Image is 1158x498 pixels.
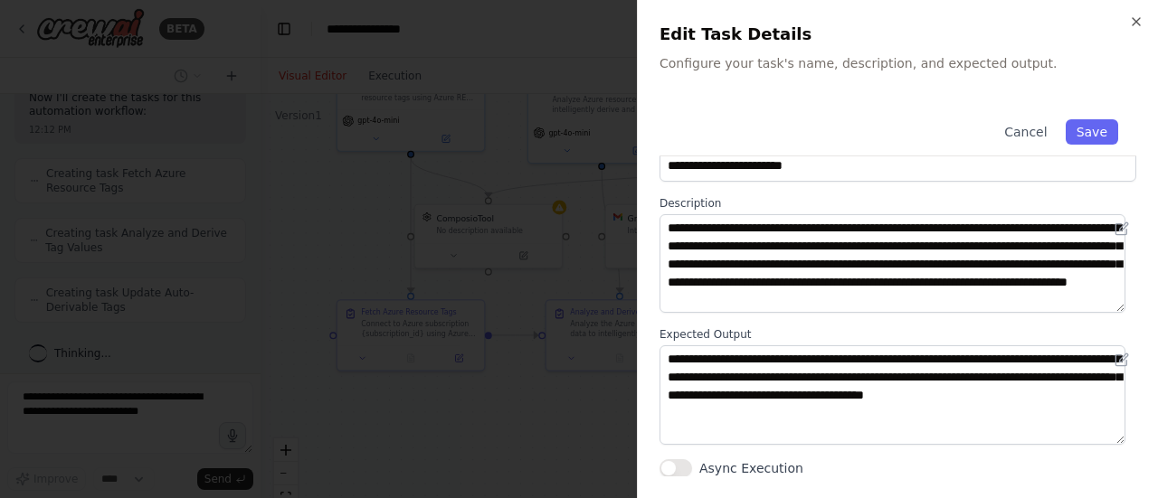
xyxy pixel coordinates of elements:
[1111,218,1133,240] button: Open in editor
[660,22,1136,47] h2: Edit Task Details
[993,119,1058,145] button: Cancel
[1111,349,1133,371] button: Open in editor
[699,459,803,477] label: Async Execution
[660,196,1136,211] label: Description
[1066,119,1118,145] button: Save
[660,54,1136,72] p: Configure your task's name, description, and expected output.
[660,327,1136,342] label: Expected Output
